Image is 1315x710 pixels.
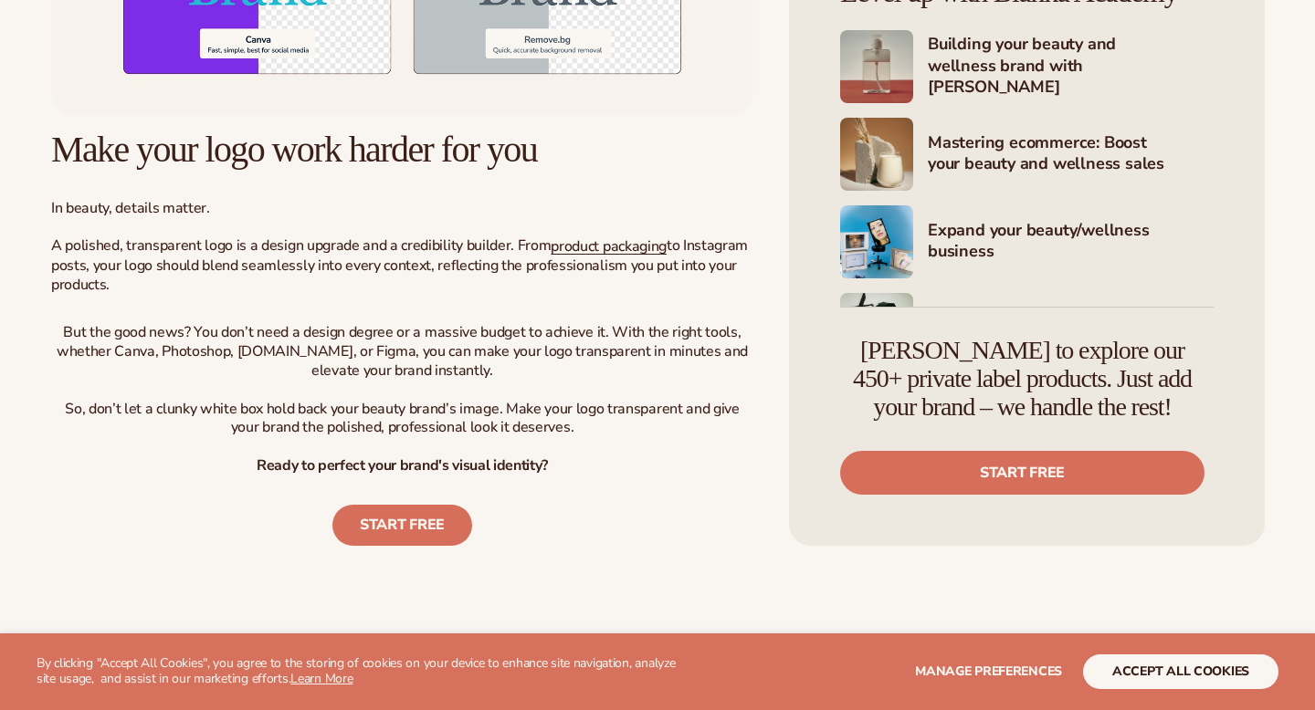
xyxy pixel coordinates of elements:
span: So, don’t let a clunky white box hold back your beauty brand’s image. Make your logo transparent ... [65,399,739,438]
a: Start free [840,451,1205,495]
a: Learn More [290,670,352,687]
strong: Ready to perfect your brand's visual identity? [257,455,548,475]
h4: Building your beauty and wellness brand with [PERSON_NAME] [928,34,1214,99]
img: Shopify Image 7 [840,205,913,278]
h4: Mastering ecommerce: Boost your beauty and wellness sales [928,132,1214,177]
span: In beauty, details matter. [51,198,210,218]
img: Shopify Image 8 [840,293,913,366]
span: But the good news? You don’t need a design degree or a massive budget to achieve it. With the rig... [57,322,748,381]
button: Manage preferences [915,654,1062,689]
a: START FREE [332,505,472,546]
img: Shopify Image 5 [840,30,913,103]
a: Shopify Image 8 Marketing your beauty and wellness brand 101 [840,293,1214,366]
h4: Expand your beauty/wellness business [928,220,1214,265]
a: product packaging [551,236,667,256]
a: Shopify Image 6 Mastering ecommerce: Boost your beauty and wellness sales [840,118,1214,191]
img: Shopify Image 6 [840,118,913,191]
h4: [PERSON_NAME] to explore our 450+ private label products. Just add your brand – we handle the rest! [840,337,1205,421]
p: By clicking "Accept All Cookies", you agree to the storing of cookies on your device to enhance s... [37,656,687,687]
span: A polished, transparent logo is a design upgrade and a credibility builder. From [51,235,551,256]
button: accept all cookies [1083,654,1278,689]
a: Shopify Image 5 Building your beauty and wellness brand with [PERSON_NAME] [840,30,1214,103]
span: to Instagram posts, your logo should blend seamlessly into every context, reflecting the professi... [51,235,748,294]
span: Manage preferences [915,663,1062,680]
a: Shopify Image 7 Expand your beauty/wellness business [840,205,1214,278]
span: Make your logo work harder for you [51,129,537,170]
